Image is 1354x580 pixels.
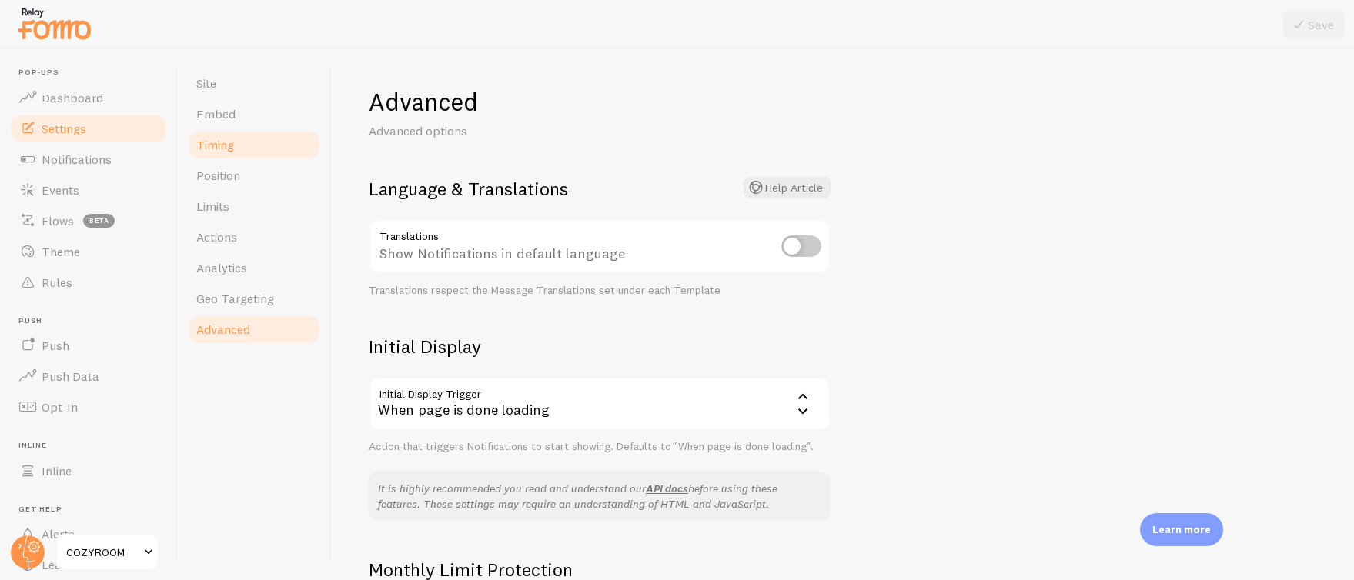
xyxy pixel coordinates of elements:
[16,4,93,43] img: fomo-relay-logo-orange.svg
[18,505,168,515] span: Get Help
[9,175,168,205] a: Events
[9,267,168,298] a: Rules
[42,526,75,542] span: Alerts
[18,441,168,451] span: Inline
[18,68,168,78] span: Pop-ups
[369,440,831,454] div: Action that triggers Notifications to start showing. Defaults to "When page is done loading".
[187,314,322,345] a: Advanced
[9,113,168,144] a: Settings
[187,160,322,191] a: Position
[66,543,139,562] span: COZYROOM
[83,214,115,228] span: beta
[42,399,78,415] span: Opt-In
[9,82,168,113] a: Dashboard
[1140,513,1223,546] div: Learn more
[42,368,99,384] span: Push Data
[196,75,216,91] span: Site
[187,283,322,314] a: Geo Targeting
[9,361,168,392] a: Push Data
[9,144,168,175] a: Notifications
[369,335,831,358] h2: Initial Display
[369,219,831,275] div: Show Notifications in default language
[187,68,322,98] a: Site
[42,121,86,136] span: Settings
[9,518,168,549] a: Alerts
[196,198,229,214] span: Limits
[196,322,250,337] span: Advanced
[196,106,236,122] span: Embed
[9,392,168,422] a: Opt-In
[646,482,688,495] a: API docs
[42,338,69,353] span: Push
[42,463,72,478] span: Inline
[42,182,79,198] span: Events
[42,90,103,105] span: Dashboard
[369,122,738,140] p: Advanced options
[369,284,831,298] div: Translations respect the Message Translations set under each Template
[9,236,168,267] a: Theme
[187,191,322,222] a: Limits
[196,291,274,306] span: Geo Targeting
[369,86,831,118] h1: Advanced
[369,377,831,431] div: When page is done loading
[187,252,322,283] a: Analytics
[196,229,237,245] span: Actions
[42,152,112,167] span: Notifications
[42,244,80,259] span: Theme
[18,316,168,326] span: Push
[369,177,831,201] h2: Language & Translations
[42,213,74,228] span: Flows
[187,98,322,129] a: Embed
[744,177,831,198] button: Help Article
[187,129,322,160] a: Timing
[55,534,159,571] a: COZYROOM
[9,205,168,236] a: Flows beta
[196,168,240,183] span: Position
[378,481,821,512] p: It is highly recommended you read and understand our before using these features. These settings ...
[9,330,168,361] a: Push
[1152,522,1211,537] p: Learn more
[196,260,247,275] span: Analytics
[196,137,234,152] span: Timing
[42,275,72,290] span: Rules
[187,222,322,252] a: Actions
[9,455,168,486] a: Inline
